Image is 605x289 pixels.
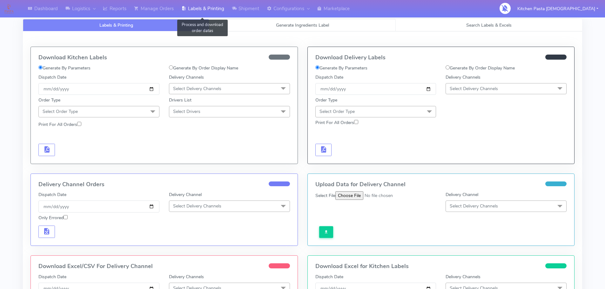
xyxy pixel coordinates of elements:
span: Labels & Printing [99,22,133,28]
ul: Tabs [23,19,582,31]
input: Generate By Order Display Name [446,65,450,69]
span: Select Delivery Channels [450,86,498,92]
label: Select File [315,192,335,199]
label: Generate By Order Display Name [169,65,238,71]
span: Select Delivery Channels [450,203,498,209]
label: Order Type [315,97,337,103]
label: Order Type [38,97,60,103]
label: Generate By Order Display Name [446,65,515,71]
label: Generate By Parameters [38,65,91,71]
h4: Download Excel/CSV For Delivery Channel [38,263,290,270]
span: Select Delivery Channels [173,86,221,92]
span: Select Delivery Channels [173,203,221,209]
label: Delivery Channel [169,191,202,198]
h4: Delivery Channel Orders [38,181,290,188]
input: Only Errored [64,215,68,219]
input: Print For All Orders [77,122,81,126]
label: Dispatch Date [315,74,343,81]
label: Delivery Channel [446,191,478,198]
label: Generate By Parameters [315,65,367,71]
h4: Download Excel for Kitchen Labels [315,263,567,270]
span: Select Order Type [43,108,78,115]
label: Drivers List [169,97,192,103]
h4: Download Kitchen Labels [38,55,290,61]
label: Dispatch Date [38,191,66,198]
h4: Download Delivery Labels [315,55,567,61]
input: Print For All Orders [354,120,358,124]
label: Print For All Orders [315,119,358,126]
h4: Upload Data for Delivery Channel [315,181,567,188]
label: Only Errored [38,214,68,221]
button: Kitchen Pasta [DEMOGRAPHIC_DATA] [513,2,603,15]
label: Dispatch Date [38,273,66,280]
label: Delivery Channels [446,74,481,81]
span: Generate Ingredients Label [276,22,329,28]
span: Select Drivers [173,108,200,115]
span: Search Labels & Excels [466,22,512,28]
label: Dispatch Date [315,273,343,280]
input: Generate By Order Display Name [169,65,173,69]
span: Select Order Type [319,108,355,115]
input: Generate By Parameters [315,65,319,69]
label: Delivery Channels [446,273,481,280]
label: Delivery Channels [169,273,204,280]
input: Generate By Parameters [38,65,43,69]
label: Dispatch Date [38,74,66,81]
label: Delivery Channels [169,74,204,81]
label: Print For All Orders [38,121,81,128]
